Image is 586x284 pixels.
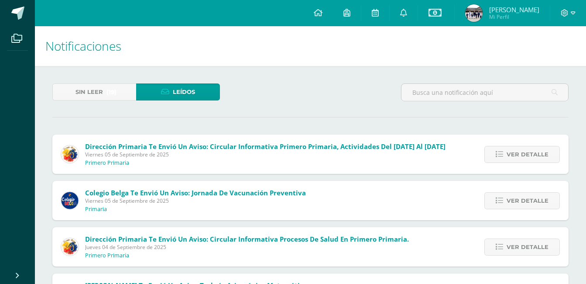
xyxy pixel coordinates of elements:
span: Leídos [173,84,195,100]
span: Colegio Belga te envió un aviso: Jornada de vacunación preventiva [85,188,306,197]
span: [PERSON_NAME] [489,5,539,14]
a: Sin leer(19) [52,83,136,100]
span: Mi Perfil [489,13,539,21]
p: Primero Primaria [85,159,129,166]
span: Viernes 05 de Septiembre de 2025 [85,197,306,204]
input: Busca una notificación aquí [401,84,568,101]
span: Ver detalle [507,146,548,163]
img: 050f0ca4ac5c94d5388e1bdfdf02b0f1.png [61,145,79,163]
p: Primaria [85,206,107,213]
img: 50c4babc3a97f92ebb2bf66d03e8a47c.png [465,4,483,22]
span: Notificaciones [45,38,121,54]
p: Primero Primaria [85,252,129,259]
span: Viernes 05 de Septiembre de 2025 [85,151,445,158]
a: Leídos [136,83,220,100]
span: (19) [106,84,117,100]
span: Dirección Primaria te envió un aviso: Circular informativa Procesos de Salud en Primero Primaria. [85,235,409,243]
img: 050f0ca4ac5c94d5388e1bdfdf02b0f1.png [61,238,79,256]
img: 919ad801bb7643f6f997765cf4083301.png [61,192,79,209]
span: Dirección Primaria te envió un aviso: Circular informativa Primero Primaria, actividades del [DAT... [85,142,445,151]
span: Ver detalle [507,239,548,255]
span: Sin leer [75,84,103,100]
span: Ver detalle [507,193,548,209]
span: Jueves 04 de Septiembre de 2025 [85,243,409,251]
